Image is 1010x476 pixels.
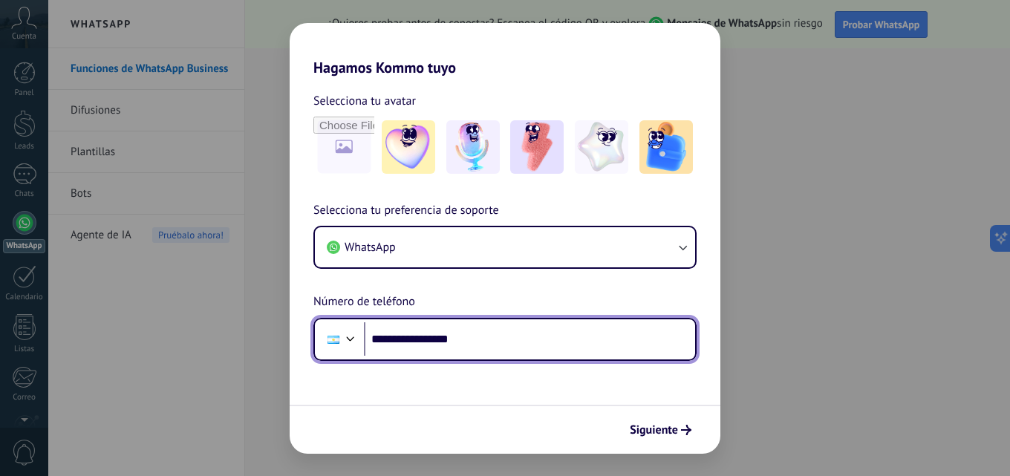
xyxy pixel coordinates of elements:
[290,23,720,76] h2: Hagamos Kommo tuyo
[639,120,693,174] img: -5.jpeg
[319,324,348,355] div: Argentina: + 54
[575,120,628,174] img: -4.jpeg
[313,293,415,312] span: Número de teléfono
[623,417,698,443] button: Siguiente
[315,227,695,267] button: WhatsApp
[446,120,500,174] img: -2.jpeg
[510,120,564,174] img: -3.jpeg
[345,240,396,255] span: WhatsApp
[382,120,435,174] img: -1.jpeg
[313,91,416,111] span: Selecciona tu avatar
[313,201,499,221] span: Selecciona tu preferencia de soporte
[630,425,678,435] span: Siguiente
